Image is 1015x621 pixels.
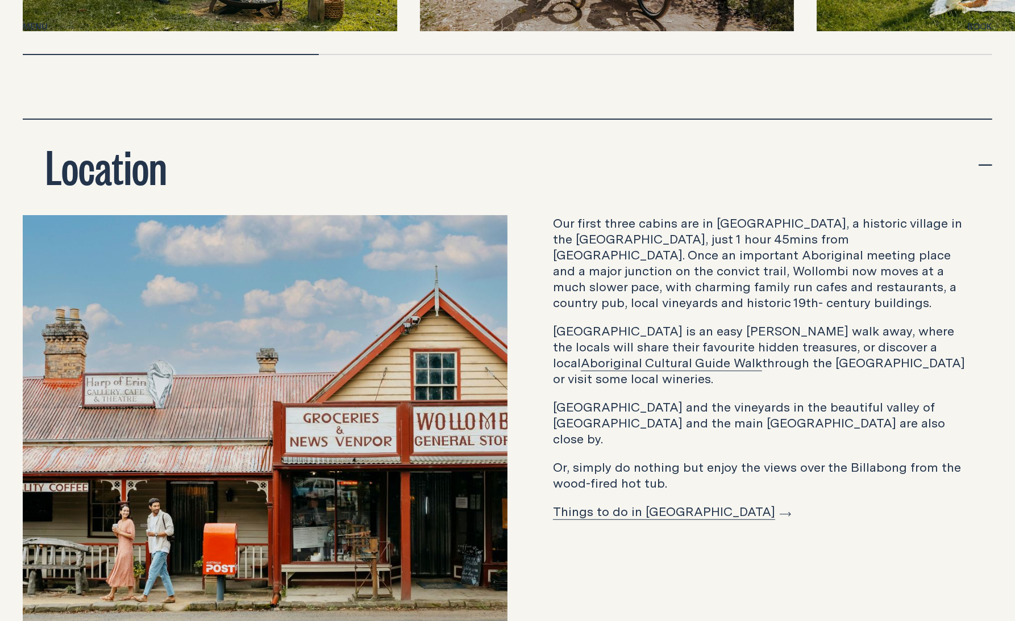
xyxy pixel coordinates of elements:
[45,142,167,188] h2: Location
[553,459,970,491] p: Or, simply do nothing but enjoy the views over the Billabong from the wood-fired hot tub.
[553,502,791,520] a: Things to do in [GEOGRAPHIC_DATA]
[23,120,992,215] button: expand accordion
[553,323,970,387] p: [GEOGRAPHIC_DATA] is an easy [PERSON_NAME] walk away, where the locals will share their favourite...
[967,20,992,34] button: show booking tray
[23,22,48,31] span: Menu
[967,22,992,31] span: Book
[553,215,970,310] p: Our first three cabins are in [GEOGRAPHIC_DATA], a historic village in the [GEOGRAPHIC_DATA], jus...
[553,399,970,447] p: [GEOGRAPHIC_DATA] and the vineyards in the beautiful valley of [GEOGRAPHIC_DATA] and the main [GE...
[23,20,48,34] button: show menu
[581,354,762,371] a: Aboriginal Cultural Guide Walk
